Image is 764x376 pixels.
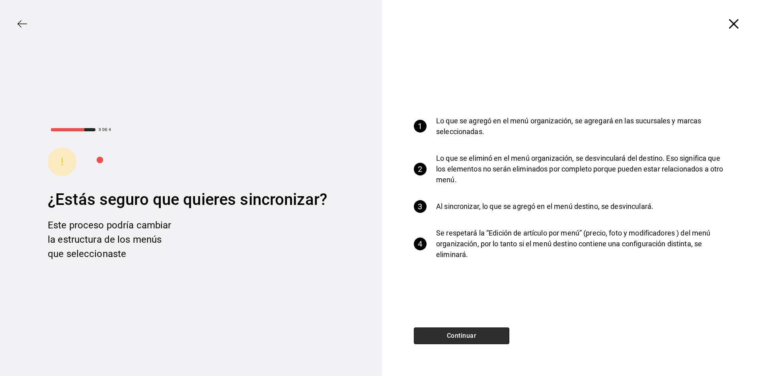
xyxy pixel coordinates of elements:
div: Este proceso podría cambiar la estructura de los menús que seleccionaste [48,218,175,261]
div: 1 [414,120,427,132]
button: Continuar [414,327,509,344]
div: 3 [414,200,427,213]
div: 4 [414,238,427,250]
p: Lo que se eliminó en el menú organización, se desvinculará del destino. Eso significa que los ele... [436,153,726,185]
p: Al sincronizar, lo que se agregó en el menú destino, se desvinculará. [436,201,653,212]
div: 2 [414,163,427,175]
p: Lo que se agregó en el menú organización, se agregará en las sucursales y marcas seleccionadas. [436,115,726,137]
div: ¿Estás seguro que quieres sincronizar? [48,188,334,212]
div: 3 DE 4 [99,127,111,132]
p: Se respetará la “Edición de artículo por menú” (precio, foto y modificadores ) del menú organizac... [436,228,726,260]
